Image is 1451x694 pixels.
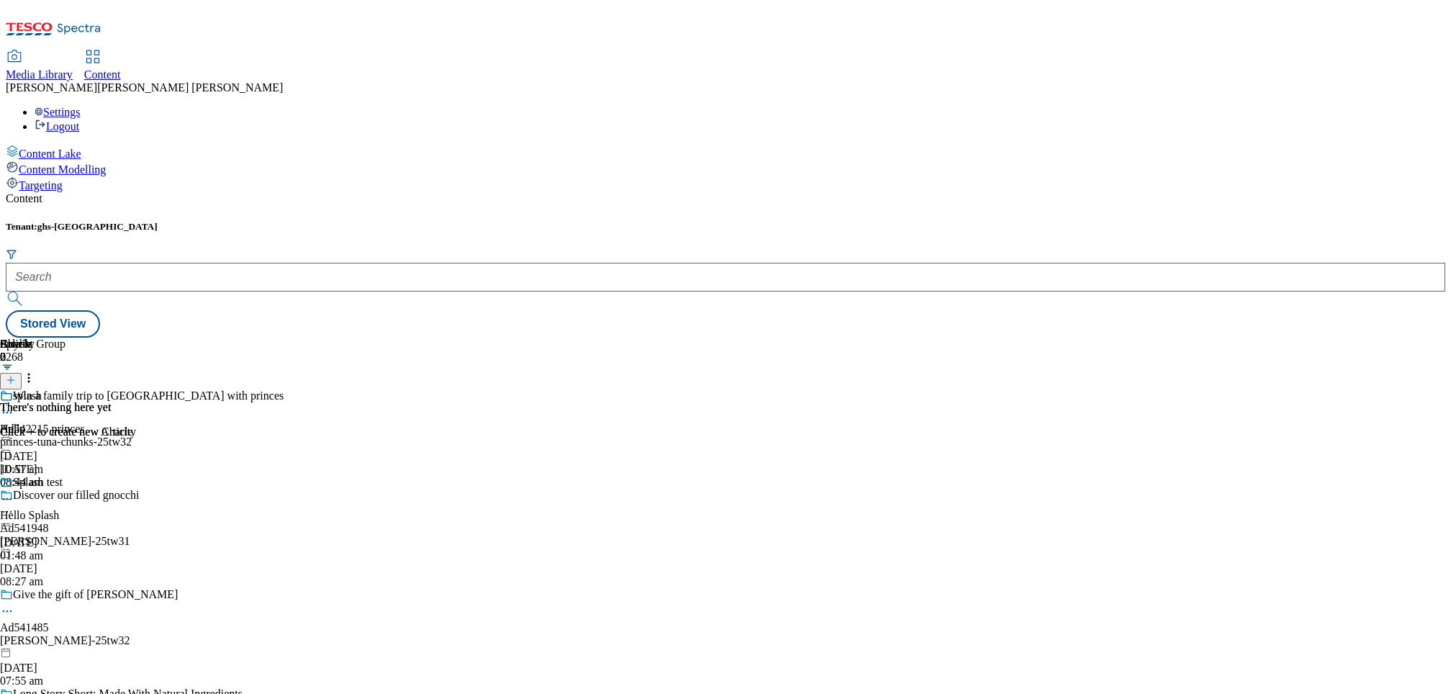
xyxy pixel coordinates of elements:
svg: Search Filters [6,248,17,260]
a: Content Lake [6,145,1445,161]
button: Stored View [6,310,100,338]
div: Discover our filled gnocchi [13,489,140,502]
span: Content [84,68,121,81]
span: Targeting [19,179,63,191]
h5: Tenant: [6,221,1445,233]
span: [PERSON_NAME] [PERSON_NAME] [97,81,283,94]
div: Win a family trip to [GEOGRAPHIC_DATA] with princes [13,389,284,402]
div: Splash test [13,476,63,489]
span: Content Modelling [19,163,106,176]
div: Give the gift of [PERSON_NAME] [13,588,178,601]
span: [PERSON_NAME] [6,81,97,94]
div: Content [6,192,1445,205]
span: Content Lake [19,148,81,160]
a: Logout [35,120,79,132]
span: ghs-[GEOGRAPHIC_DATA] [37,221,158,232]
a: Media Library [6,51,73,81]
a: Content Modelling [6,161,1445,176]
a: Targeting [6,176,1445,192]
span: Media Library [6,68,73,81]
a: Settings [35,106,81,118]
a: Content [84,51,121,81]
input: Search [6,263,1445,292]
